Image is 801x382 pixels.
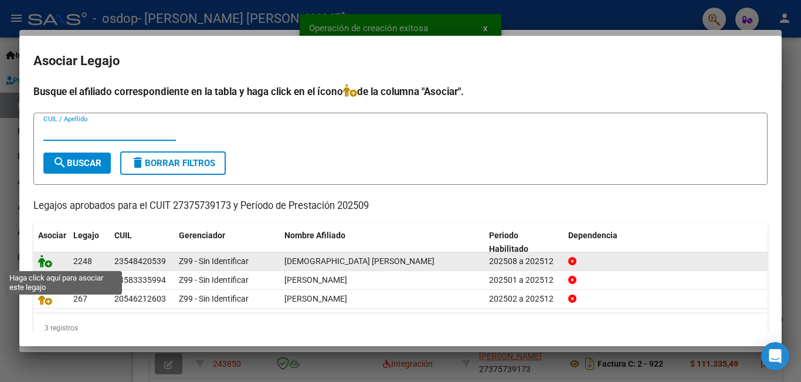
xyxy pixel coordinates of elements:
span: Buscar [53,158,101,168]
div: 202501 a 202512 [489,273,559,287]
span: ROBLES CATALINA [284,275,347,285]
datatable-header-cell: Legajo [69,223,110,262]
span: Z99 - Sin Identificar [179,275,249,285]
span: Periodo Habilitado [489,231,528,253]
h2: Asociar Legajo [33,50,768,72]
datatable-header-cell: CUIL [110,223,174,262]
span: Z99 - Sin Identificar [179,256,249,266]
div: 202508 a 202512 [489,255,559,268]
mat-icon: delete [131,155,145,170]
span: RAVAIOLI GUSTAVO AGUSTIN [284,256,435,266]
div: 23583335994 [114,273,166,287]
div: Open Intercom Messenger [761,342,789,370]
span: VALENZUELA JULIAN VICTOR [284,294,347,303]
div: 202502 a 202512 [489,292,559,306]
span: Borrar Filtros [131,158,215,168]
span: Dependencia [568,231,617,240]
button: Borrar Filtros [120,151,226,175]
button: Buscar [43,153,111,174]
datatable-header-cell: Periodo Habilitado [484,223,564,262]
span: 267 [73,294,87,303]
span: 682 [73,275,87,285]
h4: Busque el afiliado correspondiente en la tabla y haga click en el ícono de la columna "Asociar". [33,84,768,99]
span: Legajo [73,231,99,240]
div: 23548420539 [114,255,166,268]
span: Gerenciador [179,231,225,240]
datatable-header-cell: Nombre Afiliado [280,223,484,262]
div: 20546212603 [114,292,166,306]
span: Z99 - Sin Identificar [179,294,249,303]
span: Nombre Afiliado [284,231,345,240]
span: CUIL [114,231,132,240]
datatable-header-cell: Gerenciador [174,223,280,262]
datatable-header-cell: Dependencia [564,223,768,262]
span: Asociar [38,231,66,240]
div: 3 registros [33,313,768,343]
datatable-header-cell: Asociar [33,223,69,262]
mat-icon: search [53,155,67,170]
span: 2248 [73,256,92,266]
p: Legajos aprobados para el CUIT 27375739173 y Período de Prestación 202509 [33,199,768,214]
